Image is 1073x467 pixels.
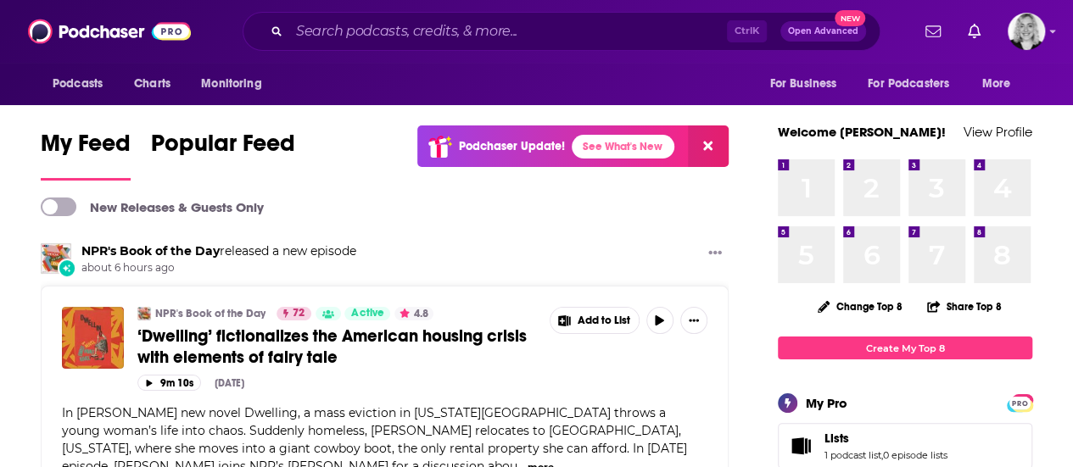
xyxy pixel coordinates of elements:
[53,72,103,96] span: Podcasts
[926,290,1003,323] button: Share Top 8
[243,12,880,51] div: Search podcasts, credits, & more...
[1008,13,1045,50] img: User Profile
[1008,13,1045,50] span: Logged in as cmaur0218
[778,336,1032,359] a: Create My Top 8
[788,27,858,36] span: Open Advanced
[459,139,565,153] p: Podchaser Update!
[769,72,836,96] span: For Business
[41,68,125,100] button: open menu
[81,261,356,275] span: about 6 hours ago
[293,305,305,322] span: 72
[701,243,729,264] button: Show More Button
[881,449,883,461] span: ,
[289,18,727,45] input: Search podcasts, credits, & more...
[81,243,356,259] h3: released a new episode
[578,314,630,327] span: Add to List
[137,375,201,391] button: 9m 10s
[868,72,949,96] span: For Podcasters
[151,129,295,168] span: Popular Feed
[1009,396,1030,409] a: PRO
[883,449,947,461] a: 0 episode lists
[394,307,433,320] button: 4.8
[123,68,181,100] a: Charts
[41,243,71,274] img: NPR's Book of the Day
[550,308,639,333] button: Show More Button
[41,129,131,181] a: My Feed
[857,68,974,100] button: open menu
[572,135,674,158] a: See What's New
[824,431,849,446] span: Lists
[351,305,383,322] span: Active
[137,325,538,368] a: ‘Dwelling’ fictionalizes the American housing crisis with elements of fairy tale
[778,124,946,140] a: Welcome [PERSON_NAME]!
[964,124,1032,140] a: View Profile
[919,17,947,46] a: Show notifications dropdown
[215,377,244,389] div: [DATE]
[344,307,390,320] a: Active
[137,307,151,320] img: NPR's Book of the Day
[137,325,527,368] span: ‘Dwelling’ fictionalizes the American housing crisis with elements of fairy tale
[961,17,987,46] a: Show notifications dropdown
[970,68,1032,100] button: open menu
[784,434,818,458] a: Lists
[58,259,76,277] div: New Episode
[28,15,191,47] img: Podchaser - Follow, Share and Rate Podcasts
[1008,13,1045,50] button: Show profile menu
[780,21,866,42] button: Open AdvancedNew
[62,307,124,369] img: ‘Dwelling’ fictionalizes the American housing crisis with elements of fairy tale
[1009,397,1030,409] span: PRO
[982,72,1011,96] span: More
[81,243,220,259] a: NPR's Book of the Day
[680,307,707,334] button: Show More Button
[189,68,283,100] button: open menu
[835,10,865,26] span: New
[41,197,264,216] a: New Releases & Guests Only
[155,307,265,320] a: NPR's Book of the Day
[808,296,913,317] button: Change Top 8
[806,395,847,411] div: My Pro
[727,20,767,42] span: Ctrl K
[824,449,881,461] a: 1 podcast list
[757,68,858,100] button: open menu
[277,307,311,320] a: 72
[201,72,261,96] span: Monitoring
[134,72,170,96] span: Charts
[151,129,295,181] a: Popular Feed
[824,431,947,446] a: Lists
[41,129,131,168] span: My Feed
